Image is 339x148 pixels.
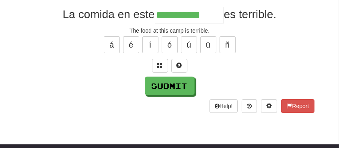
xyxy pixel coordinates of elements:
button: Single letter hint - you only get 1 per sentence and score half the points! alt+h [171,59,187,73]
button: Help! [210,99,238,113]
button: á [104,36,120,53]
button: Submit [145,77,195,95]
button: ñ [220,36,236,53]
span: es terrible. [224,8,277,21]
button: ü [200,36,216,53]
button: í [142,36,158,53]
div: The food at this camp is terrible. [25,27,314,35]
button: Report [281,99,314,113]
button: é [123,36,139,53]
button: ó [162,36,178,53]
button: Round history (alt+y) [242,99,257,113]
button: Switch sentence to multiple choice alt+p [152,59,168,73]
span: La comida en este [63,8,155,21]
button: ú [181,36,197,53]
